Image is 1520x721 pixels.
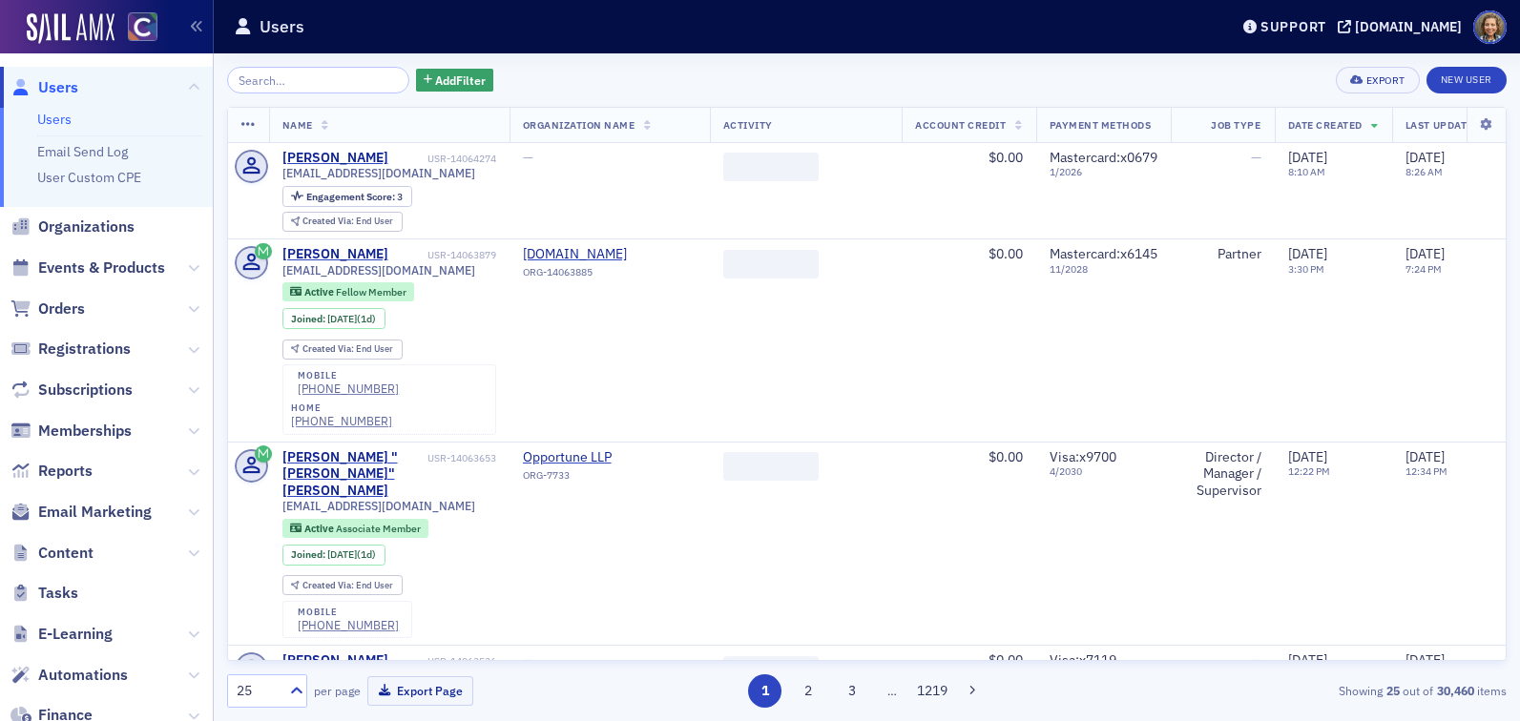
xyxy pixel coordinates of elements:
a: [PERSON_NAME] "[PERSON_NAME]" [PERSON_NAME] [282,449,425,500]
span: — [523,149,533,166]
span: Tasks [38,583,78,604]
span: Created Via : [302,215,356,227]
span: [DATE] [1288,651,1327,669]
span: Created Via : [302,342,356,355]
strong: 25 [1383,682,1403,699]
a: [PHONE_NUMBER] [298,381,399,396]
div: Joined: 2025-10-02 00:00:00 [282,308,385,329]
span: $0.00 [989,651,1023,669]
span: ‌ [723,250,819,278]
a: New User [1426,67,1507,93]
div: [PERSON_NAME] [282,652,388,669]
span: Beancount.co [523,246,697,263]
img: SailAMX [128,12,157,42]
span: Last Updated [1405,118,1480,132]
a: Email Marketing [10,502,152,523]
span: Email Marketing [38,502,152,523]
a: [PHONE_NUMBER] [291,414,392,428]
div: USR-14063879 [391,249,496,261]
span: [DATE] [1288,245,1327,262]
h1: Users [260,15,304,38]
div: USR-14063653 [427,452,496,464]
span: [EMAIL_ADDRESS][DOMAIN_NAME] [282,166,475,180]
div: USR-14063536 [391,655,496,668]
a: [PHONE_NUMBER] [298,618,399,632]
a: View Homepage [115,12,157,45]
span: — [523,651,533,669]
a: Events & Products [10,257,165,278]
a: [PERSON_NAME] [282,246,388,263]
span: [DATE] [1405,149,1445,166]
span: ‌ [723,153,819,181]
span: [DATE] [1405,651,1445,669]
div: Partner [1184,246,1261,263]
time: 7:24 PM [1405,262,1442,276]
a: Automations [10,665,128,686]
span: Orders [38,299,85,319]
span: Fellow Member [336,285,406,299]
div: ORG-14063885 [523,266,697,285]
div: Joined: 2025-10-02 00:00:00 [282,545,385,566]
span: Joined : [291,313,327,325]
span: Visa : x9700 [1050,448,1116,465]
a: [PERSON_NAME] [282,150,388,167]
button: 2 [792,674,825,708]
a: Opportune LLP [523,449,697,466]
div: 25 [237,681,279,701]
input: Search… [227,67,409,93]
a: Active Fellow Member [290,286,406,299]
img: SailAMX [27,13,115,44]
div: Showing out of items [1093,682,1507,699]
span: Content [38,543,94,564]
time: 12:34 PM [1405,464,1447,478]
span: 11 / 2028 [1050,263,1157,276]
button: 1219 [915,674,948,708]
time: 8:10 AM [1288,165,1325,178]
div: ORG-7733 [523,469,697,488]
span: Activity [723,118,773,132]
div: Active: Active: Fellow Member [282,282,415,301]
span: [DATE] [327,547,357,561]
a: Content [10,543,94,564]
span: [DATE] [1288,149,1327,166]
span: [DATE] [1288,448,1327,465]
a: Registrations [10,339,131,360]
span: E-Learning [38,624,113,645]
a: [DOMAIN_NAME] [523,246,697,263]
span: [DATE] [1405,245,1445,262]
time: 12:22 PM [1288,464,1330,478]
a: Active Associate Member [290,522,420,534]
span: Created Via : [302,579,356,591]
button: 1 [748,674,781,708]
time: 8:26 AM [1405,165,1443,178]
span: Name [282,118,313,132]
span: 4 / 2030 [1050,465,1157,478]
span: [DATE] [1405,448,1445,465]
span: — [1251,149,1261,166]
span: Active [304,285,336,299]
strong: 30,460 [1433,682,1477,699]
span: Mastercard : x6145 [1050,245,1157,262]
button: 3 [835,674,868,708]
a: Orders [10,299,85,319]
button: Export [1336,67,1419,93]
span: Joined : [291,548,327,561]
span: Mastercard : x0679 [1050,149,1157,166]
div: Export [1366,75,1405,86]
span: Active [304,522,336,535]
span: Associate Member [336,522,421,535]
a: Tasks [10,583,78,604]
span: Date Created [1288,118,1363,132]
div: home [291,402,392,414]
span: 1 / 2026 [1050,166,1157,178]
div: Director / Manager / Supervisor [1184,449,1261,500]
span: [EMAIL_ADDRESS][DOMAIN_NAME] [282,263,475,278]
label: per page [314,682,361,699]
button: Export Page [367,676,473,706]
div: End User [302,344,393,355]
